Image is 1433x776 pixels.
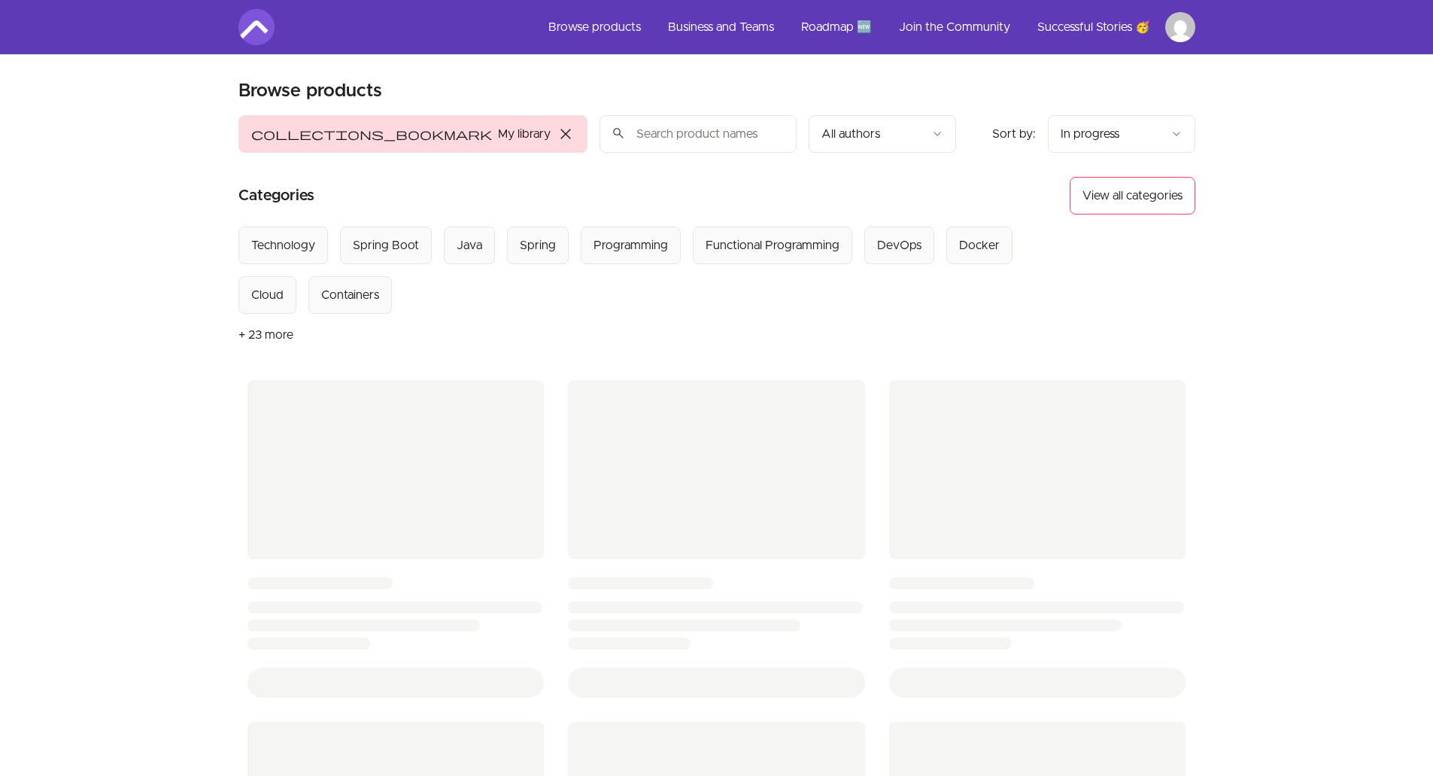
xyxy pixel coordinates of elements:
div: Technology [251,236,315,254]
button: Filter by author [809,115,956,153]
div: Cloud [251,286,284,304]
a: Browse products [536,9,653,45]
div: Functional Programming [706,236,839,254]
span: close [557,125,575,143]
div: DevOps [877,236,921,254]
a: Successful Stories 🥳 [1025,9,1162,45]
a: Roadmap 🆕 [789,9,884,45]
span: search [612,123,625,144]
img: Profile image for the_g4m3rbro [1165,12,1195,42]
div: Java [457,236,482,254]
button: Product sort options [1048,115,1195,153]
h1: Browse products [238,79,382,103]
button: Filter by My library [238,115,587,153]
button: View all categories [1070,177,1195,215]
span: collections_bookmark [251,125,492,143]
div: Spring Boot [353,236,419,254]
div: Containers [321,286,379,304]
button: + 23 more [238,314,293,356]
a: Join the Community [887,9,1022,45]
h2: Categories [238,177,314,215]
input: Search product names [600,115,797,153]
span: Sort by: [992,128,1036,140]
a: Business and Teams [656,9,786,45]
div: Spring [520,236,556,254]
div: Programming [594,236,668,254]
img: Amigoscode logo [238,9,275,45]
nav: Main [536,9,1195,45]
div: Docker [959,236,1000,254]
